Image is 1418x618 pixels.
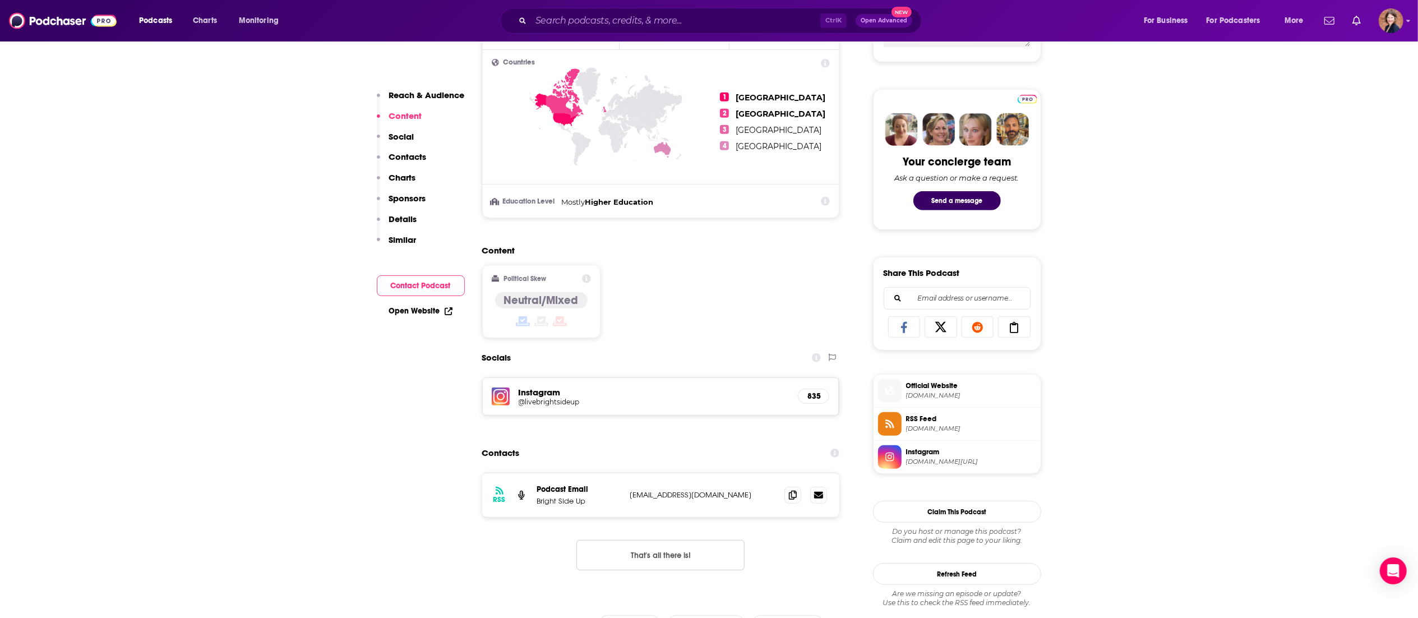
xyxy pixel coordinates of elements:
[885,113,918,146] img: Sydney Profile
[504,293,579,307] h4: Neutral/Mixed
[736,125,821,135] span: [GEOGRAPHIC_DATA]
[511,8,932,34] div: Search podcasts, credits, & more...
[231,12,293,30] button: open menu
[884,287,1031,310] div: Search followers
[504,59,535,66] span: Countries
[377,151,427,172] button: Contacts
[807,391,820,401] h5: 835
[892,7,912,17] span: New
[389,193,426,204] p: Sponsors
[959,113,992,146] img: Jules Profile
[193,13,217,29] span: Charts
[873,527,1041,545] div: Claim and edit this page to your liking.
[878,412,1036,436] a: RSS Feed[DOMAIN_NAME]
[873,527,1041,536] span: Do you host or manage this podcast?
[1199,12,1277,30] button: open menu
[1380,557,1407,584] div: Open Intercom Messenger
[1379,8,1403,33] img: User Profile
[736,93,825,103] span: [GEOGRAPHIC_DATA]
[888,316,921,338] a: Share on Facebook
[906,425,1036,433] span: anchor.fm
[856,14,912,27] button: Open AdvancedNew
[630,490,776,500] p: [EMAIL_ADDRESS][DOMAIN_NAME]
[377,234,417,255] button: Similar
[906,391,1036,400] span: brightsideupretreat.com
[239,13,279,29] span: Monitoring
[873,501,1041,523] button: Claim This Podcast
[1320,11,1339,30] a: Show notifications dropdown
[906,447,1036,457] span: Instagram
[131,12,187,30] button: open menu
[893,288,1021,309] input: Email address or username...
[492,198,557,205] h3: Education Level
[537,496,621,506] p: Bright Side Up
[1348,11,1365,30] a: Show notifications dropdown
[906,381,1036,391] span: Official Website
[878,445,1036,469] a: Instagram[DOMAIN_NAME][URL]
[1277,12,1318,30] button: open menu
[1379,8,1403,33] button: Show profile menu
[873,589,1041,607] div: Are we missing an episode or update? Use this to check the RSS feed immediately.
[884,268,960,278] h3: Share This Podcast
[139,13,172,29] span: Podcasts
[878,379,1036,403] a: Official Website[DOMAIN_NAME]
[820,13,847,28] span: Ctrl K
[389,90,465,100] p: Reach & Audience
[482,245,831,256] h2: Content
[925,316,957,338] a: Share on X/Twitter
[482,347,511,368] h2: Socials
[922,113,955,146] img: Barbara Profile
[720,109,729,118] span: 2
[377,172,416,193] button: Charts
[482,442,520,464] h2: Contacts
[962,316,994,338] a: Share on Reddit
[903,155,1011,169] div: Your concierge team
[519,398,698,406] h5: @livebrightsideup
[377,193,426,214] button: Sponsors
[998,316,1031,338] a: Copy Link
[389,110,422,121] p: Content
[389,131,414,142] p: Social
[186,12,224,30] a: Charts
[736,141,821,151] span: [GEOGRAPHIC_DATA]
[389,234,417,245] p: Similar
[531,12,820,30] input: Search podcasts, credits, & more...
[1285,13,1304,29] span: More
[537,485,621,494] p: Podcast Email
[1144,13,1188,29] span: For Business
[389,306,452,316] a: Open Website
[736,109,825,119] span: [GEOGRAPHIC_DATA]
[377,275,465,296] button: Contact Podcast
[9,10,117,31] img: Podchaser - Follow, Share and Rate Podcasts
[493,495,506,504] h3: RSS
[389,172,416,183] p: Charts
[519,387,789,398] h5: Instagram
[720,125,729,134] span: 3
[906,414,1036,424] span: RSS Feed
[389,214,417,224] p: Details
[519,398,789,406] a: @livebrightsideup
[1207,13,1260,29] span: For Podcasters
[562,197,585,206] span: Mostly
[504,275,546,283] h2: Political Skew
[1018,95,1037,104] img: Podchaser Pro
[377,131,414,152] button: Social
[720,93,729,102] span: 1
[492,388,510,405] img: iconImage
[720,141,729,150] span: 4
[389,151,427,162] p: Contacts
[1379,8,1403,33] span: Logged in as alafair66639
[895,173,1019,182] div: Ask a question or make a request.
[585,197,654,206] span: Higher Education
[576,540,745,570] button: Nothing here.
[861,18,907,24] span: Open Advanced
[377,110,422,131] button: Content
[913,191,1001,210] button: Send a message
[377,90,465,110] button: Reach & Audience
[873,563,1041,585] button: Refresh Feed
[996,113,1029,146] img: Jon Profile
[1018,93,1037,104] a: Pro website
[906,458,1036,466] span: instagram.com/livebrightsideup
[1136,12,1202,30] button: open menu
